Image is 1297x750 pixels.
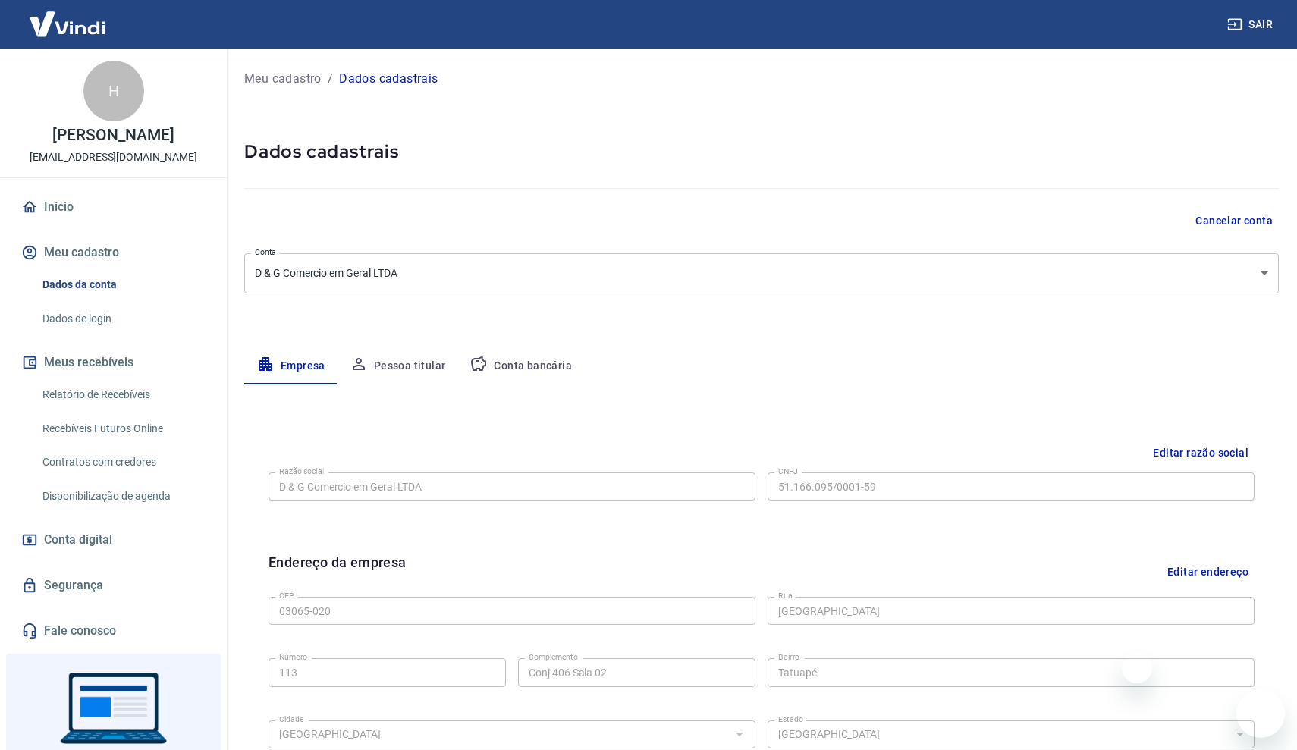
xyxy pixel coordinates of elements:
[778,651,799,663] label: Bairro
[18,569,209,602] a: Segurança
[18,1,117,47] img: Vindi
[1224,11,1279,39] button: Sair
[30,149,197,165] p: [EMAIL_ADDRESS][DOMAIN_NAME]
[1161,552,1255,591] button: Editar endereço
[338,348,458,384] button: Pessoa titular
[244,348,338,384] button: Empresa
[328,70,333,88] p: /
[52,127,174,143] p: [PERSON_NAME]
[1236,689,1285,738] iframe: Botão para abrir a janela de mensagens
[1122,653,1152,683] iframe: Fechar mensagem
[457,348,584,384] button: Conta bancária
[244,253,1279,293] div: D & G Comercio em Geral LTDA
[269,552,407,591] h6: Endereço da empresa
[279,651,307,663] label: Número
[44,529,112,551] span: Conta digital
[1189,207,1279,235] button: Cancelar conta
[36,481,209,512] a: Disponibilização de agenda
[778,590,793,601] label: Rua
[279,590,294,601] label: CEP
[339,70,438,88] p: Dados cadastrais
[1147,439,1255,467] button: Editar razão social
[279,714,303,725] label: Cidade
[244,70,322,88] a: Meu cadastro
[18,614,209,648] a: Fale conosco
[83,61,144,121] div: H
[36,379,209,410] a: Relatório de Recebíveis
[36,269,209,300] a: Dados da conta
[36,413,209,444] a: Recebíveis Futuros Online
[255,246,276,258] label: Conta
[244,140,1279,164] h5: Dados cadastrais
[529,651,578,663] label: Complemento
[36,447,209,478] a: Contratos com credores
[18,236,209,269] button: Meu cadastro
[273,725,726,744] input: Digite aqui algumas palavras para buscar a cidade
[778,714,803,725] label: Estado
[18,523,209,557] a: Conta digital
[18,190,209,224] a: Início
[36,303,209,334] a: Dados de login
[18,346,209,379] button: Meus recebíveis
[279,466,324,477] label: Razão social
[778,466,798,477] label: CNPJ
